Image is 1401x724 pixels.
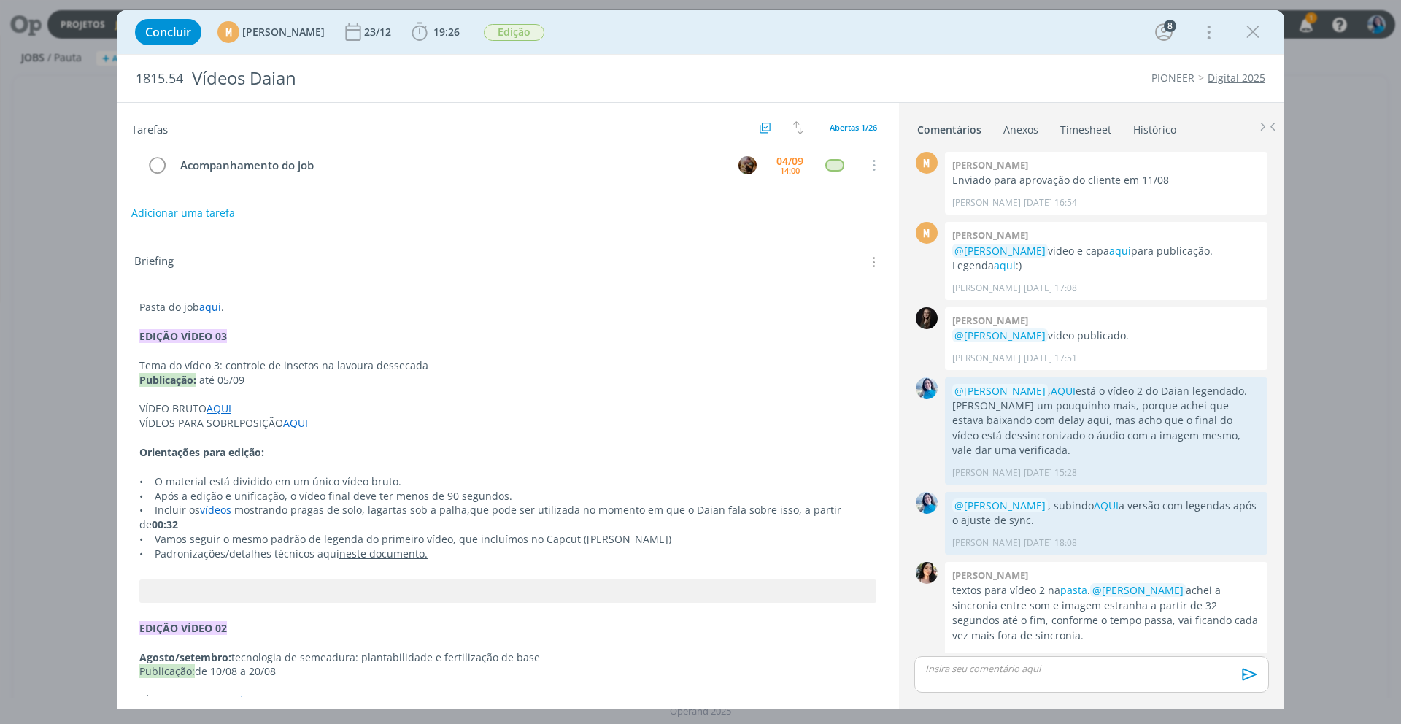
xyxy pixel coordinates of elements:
span: [PERSON_NAME] [242,27,325,37]
p: VÍDEO BRUTO [139,401,876,416]
span: @[PERSON_NAME] [954,384,1046,398]
span: [DATE] 15:28 [1024,466,1077,480]
a: AQUI [1094,498,1119,512]
span: @[PERSON_NAME] [954,244,1046,258]
p: [PERSON_NAME] [952,196,1021,209]
button: Adicionar uma tarefa [131,200,236,226]
span: [DATE] 18:08 [1024,536,1077,550]
div: 23/12 [364,27,394,37]
p: Tema do vídeo 3: controle de insetos na lavoura dessecada [139,358,876,373]
span: [DATE] 17:08 [1024,282,1077,295]
span: até 05/09 [199,373,244,387]
p: textos para vídeo 2 na . achei a sincronia entre som e imagem estranha a partir de 32 segundos at... [952,583,1260,643]
span: que pode ser utilizada no momento em que o Daian fala sobre isso, a partir de [139,503,844,531]
a: AQUI [283,416,308,430]
span: 19:26 [433,25,460,39]
b: [PERSON_NAME] [952,158,1028,172]
img: N [916,307,938,329]
a: AQUI [1051,384,1076,398]
span: • Vamos seguir o mesmo padrão de legenda do primeiro vídeo, que incluímos no Capcut ([PERSON_NAME]) [139,532,671,546]
span: @[PERSON_NAME] [1092,583,1184,597]
button: 19:26 [408,20,463,44]
div: 8 [1164,20,1176,32]
p: Pasta do job . [139,300,876,315]
a: neste documento. [339,547,428,561]
span: [DATE] 16:54 [1024,196,1077,209]
p: , está o vídeo 2 do Daian legendado. [PERSON_NAME] um pouquinho mais, porque achei que estava bai... [952,384,1260,458]
a: vídeos [200,503,231,517]
a: Comentários [916,116,982,137]
p: VÍDEOS BRUTOS: [139,693,876,708]
img: T [916,562,938,584]
img: arrow-down-up.svg [793,121,803,134]
span: Concluir [145,26,191,38]
p: Enviado para aprovação do cliente em 11/08 [952,173,1260,188]
button: M[PERSON_NAME] [217,21,325,43]
p: [PERSON_NAME] [952,282,1021,295]
strong: EDIÇÃO VÍDEO 03 [139,329,227,343]
p: tecnologia de semeadura: plantabilidade e fertilização de base [139,650,876,665]
button: A [736,154,758,176]
strong: 00:32 [152,517,178,531]
a: Histórico [1132,116,1177,137]
span: Publicação: [139,664,195,678]
div: Acompanhamento do job [174,156,725,174]
strong: Orientações para edição: [139,445,264,459]
div: M [217,21,239,43]
p: VÍDEOS PARA SOBREPOSIÇÃO [139,416,876,431]
button: 8 [1152,20,1176,44]
p: [PERSON_NAME] [952,536,1021,550]
p: [PERSON_NAME] [952,466,1021,480]
a: Timesheet [1060,116,1112,137]
span: Tarefas [131,119,168,136]
img: E [916,492,938,514]
a: aqui [199,300,221,314]
span: • Após a edição e unificação, o vídeo final deve ter menos de 90 segundos. [139,489,512,503]
strong: Agosto/setembro: [139,650,231,664]
span: @[PERSON_NAME] [954,498,1046,512]
a: pasta [1060,583,1087,597]
img: E [916,377,938,399]
strong: EDIÇÃO VÍDEO 02 [139,621,227,635]
p: de 10/08 a 20/08 [139,664,876,679]
span: • O material está dividido em um único vídeo bruto. [139,474,401,488]
div: 04/09 [776,156,803,166]
span: • Padronizações/detalhes técnicos aqui [139,547,339,561]
span: [DATE] 11:56 [1024,651,1077,664]
b: [PERSON_NAME] [952,314,1028,327]
a: AQUI [207,401,231,415]
button: Concluir [135,19,201,45]
span: [DATE] 17:51 [1024,352,1077,365]
a: aqui [1109,244,1131,258]
p: video publicado. [952,328,1260,343]
div: Anexos [1003,123,1038,137]
p: mostrando pragas de solo, lagartas sob a palha, [139,503,876,532]
span: • Incluir os [139,503,200,517]
b: [PERSON_NAME] [952,228,1028,242]
p: vídeo e capa para publicação. Legenda :) [952,244,1260,274]
div: dialog [117,10,1284,709]
p: [PERSON_NAME] [952,651,1021,664]
a: aqui [994,258,1016,272]
span: Briefing [134,253,174,271]
div: Vídeos Daian [186,61,789,96]
span: Abertas 1/26 [830,122,877,133]
a: Digital 2025 [1208,71,1265,85]
strong: Publicação: [139,373,196,387]
span: 1815.54 [136,71,183,87]
button: Edição [483,23,545,42]
div: 14:00 [780,166,800,174]
p: [PERSON_NAME] [952,352,1021,365]
span: @[PERSON_NAME] [954,328,1046,342]
div: M [916,152,938,174]
span: Edição [484,24,544,41]
a: PIONEER [1151,71,1194,85]
b: [PERSON_NAME] [952,569,1028,582]
img: A [738,156,757,174]
a: aqui [221,693,243,707]
div: M [916,222,938,244]
p: , subindo a versão com legendas após o ajuste de sync. [952,498,1260,528]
